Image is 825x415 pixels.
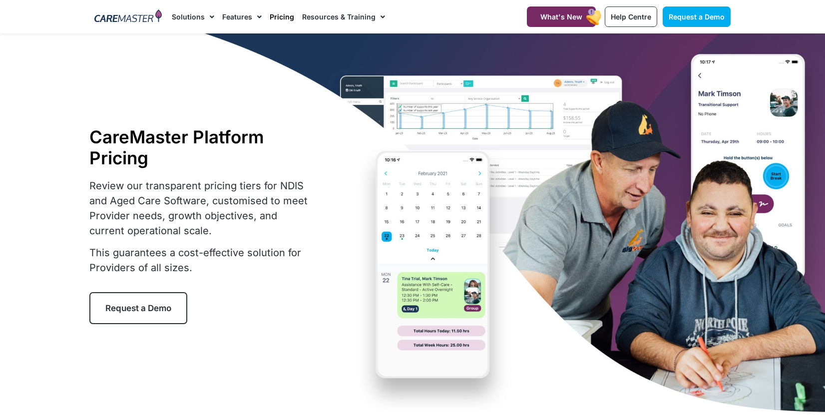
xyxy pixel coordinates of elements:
[105,303,171,313] span: Request a Demo
[89,126,314,168] h1: CareMaster Platform Pricing
[663,6,731,27] a: Request a Demo
[605,6,657,27] a: Help Centre
[527,6,596,27] a: What's New
[89,245,314,275] p: This guarantees a cost-effective solution for Providers of all sizes.
[540,12,582,21] span: What's New
[611,12,651,21] span: Help Centre
[89,178,314,238] p: Review our transparent pricing tiers for NDIS and Aged Care Software, customised to meet Provider...
[89,292,187,324] a: Request a Demo
[94,9,162,24] img: CareMaster Logo
[669,12,725,21] span: Request a Demo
